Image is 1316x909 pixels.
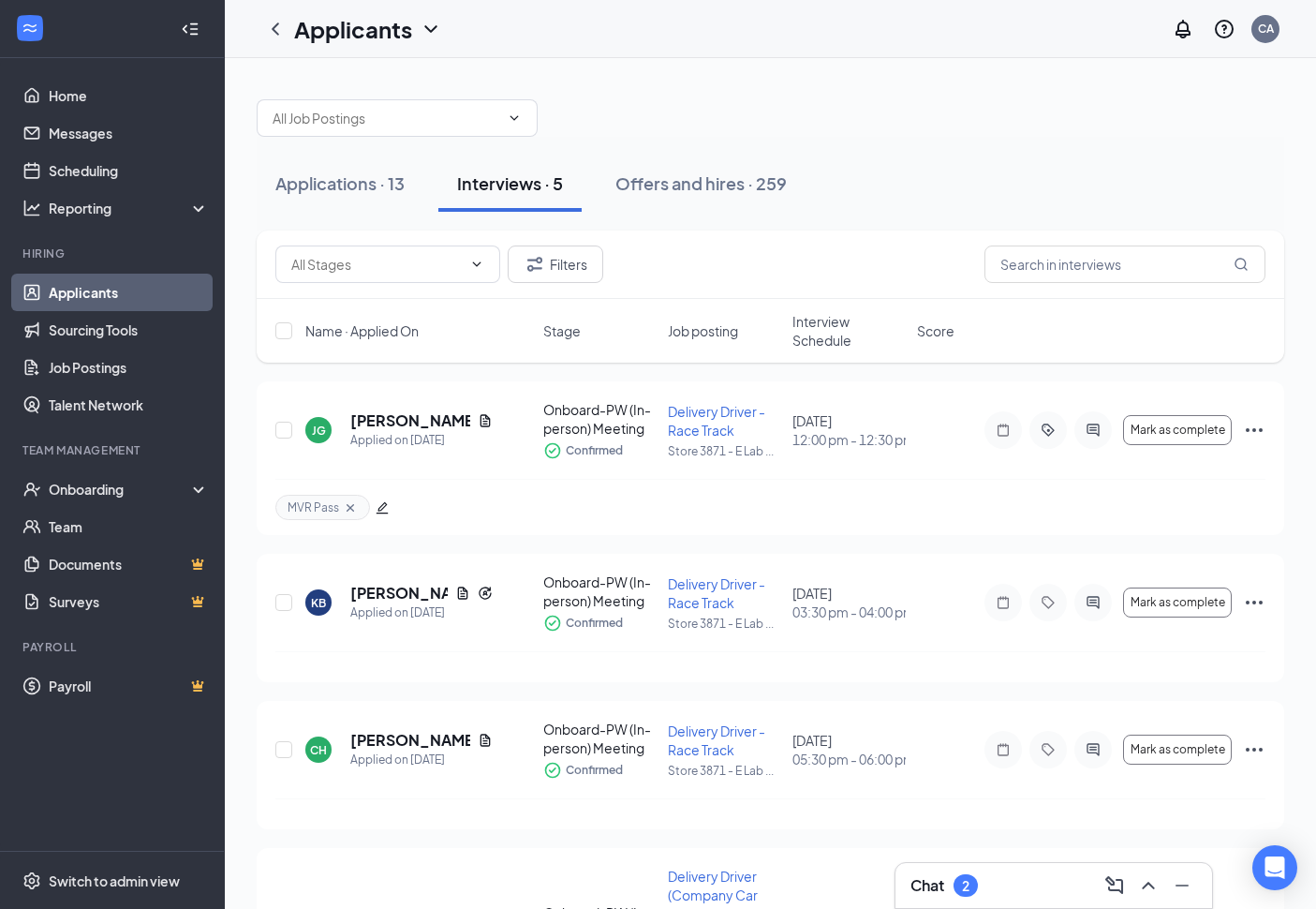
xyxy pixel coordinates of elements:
a: Messages [49,114,209,152]
svg: ChevronDown [420,18,442,40]
svg: Tag [1037,742,1059,757]
a: Home [49,77,209,114]
h5: [PERSON_NAME] [350,583,448,604]
div: JG [312,423,326,439]
div: Reporting [49,199,210,217]
div: [DATE] [792,584,906,621]
p: Store 3871 - E Lab ... [668,443,781,459]
svg: ActiveChat [1082,423,1104,438]
span: 03:30 pm - 04:00 pm [792,603,906,621]
div: Payroll [22,639,205,655]
svg: MagnifyingGlass [1234,257,1249,272]
svg: ChevronUp [1137,874,1160,897]
div: Onboard-PW (In-person) Meeting [543,400,657,438]
h5: [PERSON_NAME] [350,410,470,431]
div: Team Management [22,442,205,458]
span: 12:00 pm - 12:30 pm [792,430,906,449]
svg: Note [992,423,1014,438]
span: Delivery Driver -Race Track [668,723,765,758]
svg: QuestionInfo [1213,18,1235,40]
div: Offers and hires · 259 [615,171,787,195]
div: Hiring [22,246,205,261]
svg: Collapse [181,20,200,38]
svg: ChevronLeft [264,18,287,40]
h1: Applicants [294,13,412,45]
button: Mark as complete [1123,735,1232,765]
span: Mark as complete [1131,424,1225,437]
svg: Notifications [1172,18,1194,40]
button: ComposeMessage [1100,871,1130,901]
div: Applied on [DATE] [350,751,493,769]
h3: Chat [910,875,944,896]
svg: CheckmarkCircle [543,614,562,633]
svg: Ellipses [1243,738,1265,761]
svg: Analysis [22,199,41,217]
div: Interviews · 5 [457,171,563,195]
svg: Document [478,733,493,748]
span: Mark as complete [1131,743,1225,756]
a: Team [49,508,209,545]
span: Job posting [668,321,738,340]
svg: Tag [1037,595,1059,610]
div: [DATE] [792,411,906,449]
span: Delivery Driver -Race Track [668,575,765,611]
svg: CheckmarkCircle [543,441,562,460]
span: Confirmed [566,614,623,633]
div: Open Intercom Messenger [1252,845,1297,890]
a: Scheduling [49,152,209,189]
a: PayrollCrown [49,667,209,705]
svg: Minimize [1171,874,1193,897]
span: Confirmed [566,761,623,780]
svg: Ellipses [1243,419,1265,441]
span: edit [376,501,389,514]
svg: Note [992,595,1014,610]
a: SurveysCrown [49,583,209,620]
p: Store 3871 - E Lab ... [668,763,781,779]
svg: UserCheck [22,480,41,499]
div: 2 [962,878,969,894]
svg: CheckmarkCircle [543,761,562,780]
svg: ActiveChat [1082,595,1104,610]
div: CA [1258,21,1274,37]
a: Applicants [49,274,209,311]
svg: ActiveChat [1082,742,1104,757]
svg: ActiveTag [1037,423,1059,438]
input: All Stages [291,254,462,275]
span: Mark as complete [1131,596,1225,609]
a: Talent Network [49,386,209,424]
span: Score [917,321,954,340]
button: Minimize [1167,871,1197,901]
svg: ChevronDown [507,111,522,126]
button: Mark as complete [1123,588,1232,618]
svg: WorkstreamLogo [21,19,39,37]
svg: Filter [524,253,546,276]
svg: Note [992,742,1014,757]
a: Sourcing Tools [49,311,209,349]
span: Name · Applied On [305,321,419,340]
a: DocumentsCrown [49,545,209,583]
span: 05:30 pm - 06:00 pm [792,750,906,768]
div: Onboard-PW (In-person) Meeting [543,573,657,610]
h5: [PERSON_NAME] [350,730,470,751]
svg: Document [455,586,470,601]
div: KB [311,595,326,611]
svg: Settings [22,872,41,890]
div: Switch to admin view [49,872,180,890]
div: Onboard-PW (In-person) Meeting [543,720,657,757]
svg: ComposeMessage [1103,874,1126,897]
span: MVR Pass [288,499,339,515]
div: Onboarding [49,480,193,499]
span: Interview Schedule [792,312,906,350]
input: Search in interviews [984,246,1265,283]
span: Stage [543,321,581,340]
svg: Ellipses [1243,591,1265,614]
svg: Document [478,413,493,428]
div: [DATE] [792,731,906,768]
p: Store 3871 - E Lab ... [668,616,781,632]
div: CH [310,742,327,758]
span: Confirmed [566,441,623,460]
button: Mark as complete [1123,415,1232,445]
svg: Reapply [478,586,493,601]
div: Applied on [DATE] [350,431,493,450]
